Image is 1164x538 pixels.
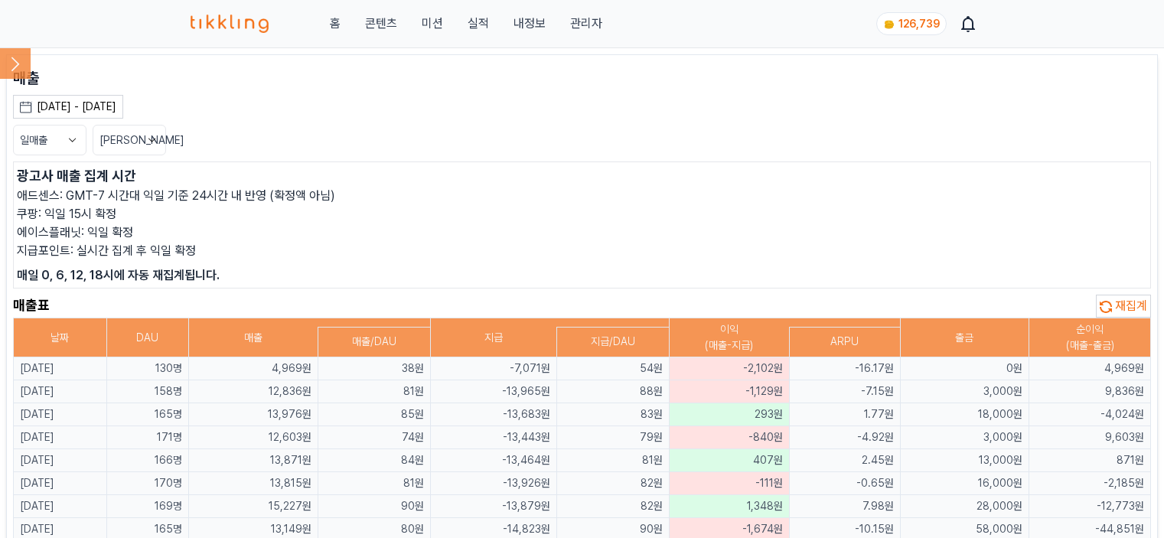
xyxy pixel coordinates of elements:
td: -0.65원 [789,472,900,495]
td: 13,976원 [189,403,318,426]
td: 18,000원 [900,403,1029,426]
td: -1,129원 [669,380,789,403]
td: 85원 [318,403,430,426]
button: 재집계 [1096,295,1151,318]
p: 지급포인트: 실시간 집계 후 익일 확정 [17,242,1147,260]
th: DAU [106,318,189,357]
td: -2,102원 [669,357,789,380]
button: [PERSON_NAME] [93,125,166,155]
td: 16,000원 [900,472,1029,495]
th: 출금 [900,318,1029,357]
button: [DATE] - [DATE] [13,95,123,119]
a: coin 126,739 [876,12,944,35]
td: 165명 [106,403,189,426]
td: 2.45원 [789,449,900,472]
img: coin [883,18,895,31]
td: 90원 [318,495,430,518]
td: [DATE] [14,495,107,518]
p: 광고사 매출 집계 시간 [17,165,1147,187]
td: 15,227원 [189,495,318,518]
td: 171명 [106,426,189,449]
td: -13,443원 [430,426,556,449]
td: 3,000원 [900,380,1029,403]
td: [DATE] [14,357,107,380]
p: 매출 [13,67,1151,89]
th: 지급 [430,318,556,357]
th: 지급/DAU [556,327,669,357]
td: -13,965원 [430,380,556,403]
td: 38원 [318,357,430,380]
p: 매일 0, 6, 12, 18시에 자동 재집계됩니다. [17,266,1147,285]
td: -4.92원 [789,426,900,449]
p: 에이스플래닛: 익일 확정 [17,223,1147,242]
td: -4,024원 [1029,403,1151,426]
td: 13,000원 [900,449,1029,472]
a: 내정보 [514,15,546,33]
td: 166명 [106,449,189,472]
td: 79원 [556,426,669,449]
td: 12,836원 [189,380,318,403]
td: 293원 [669,403,789,426]
td: 82원 [556,495,669,518]
span: 126,739 [898,18,940,30]
td: [DATE] [14,403,107,426]
div: [DATE] - [DATE] [37,99,116,115]
th: 매출/DAU [318,327,430,357]
td: 13,815원 [189,472,318,495]
td: 54원 [556,357,669,380]
td: 0원 [900,357,1029,380]
td: 74원 [318,426,430,449]
td: 169명 [106,495,189,518]
td: 1.77원 [789,403,900,426]
td: 9,836원 [1029,380,1151,403]
th: 날짜 [14,318,107,357]
td: -13,683원 [430,403,556,426]
td: 130명 [106,357,189,380]
th: ARPU [789,327,900,357]
td: 82원 [556,472,669,495]
h2: 매출표 [13,295,50,318]
span: 재집계 [1115,298,1147,313]
td: -13,464원 [430,449,556,472]
td: [DATE] [14,426,107,449]
td: -111원 [669,472,789,495]
td: -16.17원 [789,357,900,380]
img: 티끌링 [191,15,269,33]
a: 홈 [330,15,341,33]
td: 7.98원 [789,495,900,518]
td: 9,603원 [1029,426,1151,449]
td: 81원 [318,472,430,495]
td: -13,879원 [430,495,556,518]
td: [DATE] [14,449,107,472]
button: 일매출 [13,125,86,155]
td: 4,969원 [1029,357,1151,380]
td: -7.15원 [789,380,900,403]
td: -13,926원 [430,472,556,495]
td: 84원 [318,449,430,472]
td: 158명 [106,380,189,403]
td: 81원 [318,380,430,403]
td: 170명 [106,472,189,495]
td: [DATE] [14,472,107,495]
td: 88원 [556,380,669,403]
th: 매출 [189,318,318,357]
td: 28,000원 [900,495,1029,518]
td: -12,773원 [1029,495,1151,518]
td: 871원 [1029,449,1151,472]
td: 83원 [556,403,669,426]
a: 실적 [468,15,489,33]
td: 13,871원 [189,449,318,472]
th: 이익 (매출-지급) [669,318,789,357]
td: -7,071원 [430,357,556,380]
td: -840원 [669,426,789,449]
a: 관리자 [570,15,602,33]
td: 1,348원 [669,495,789,518]
td: 12,603원 [189,426,318,449]
td: 81원 [556,449,669,472]
p: 애드센스: GMT-7 시간대 익일 기준 24시간 내 반영 (확정액 아님) [17,187,1147,205]
td: 4,969원 [189,357,318,380]
td: -2,185원 [1029,472,1151,495]
p: 쿠팡: 익일 15시 확정 [17,205,1147,223]
button: 미션 [422,15,443,33]
a: 콘텐츠 [365,15,397,33]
